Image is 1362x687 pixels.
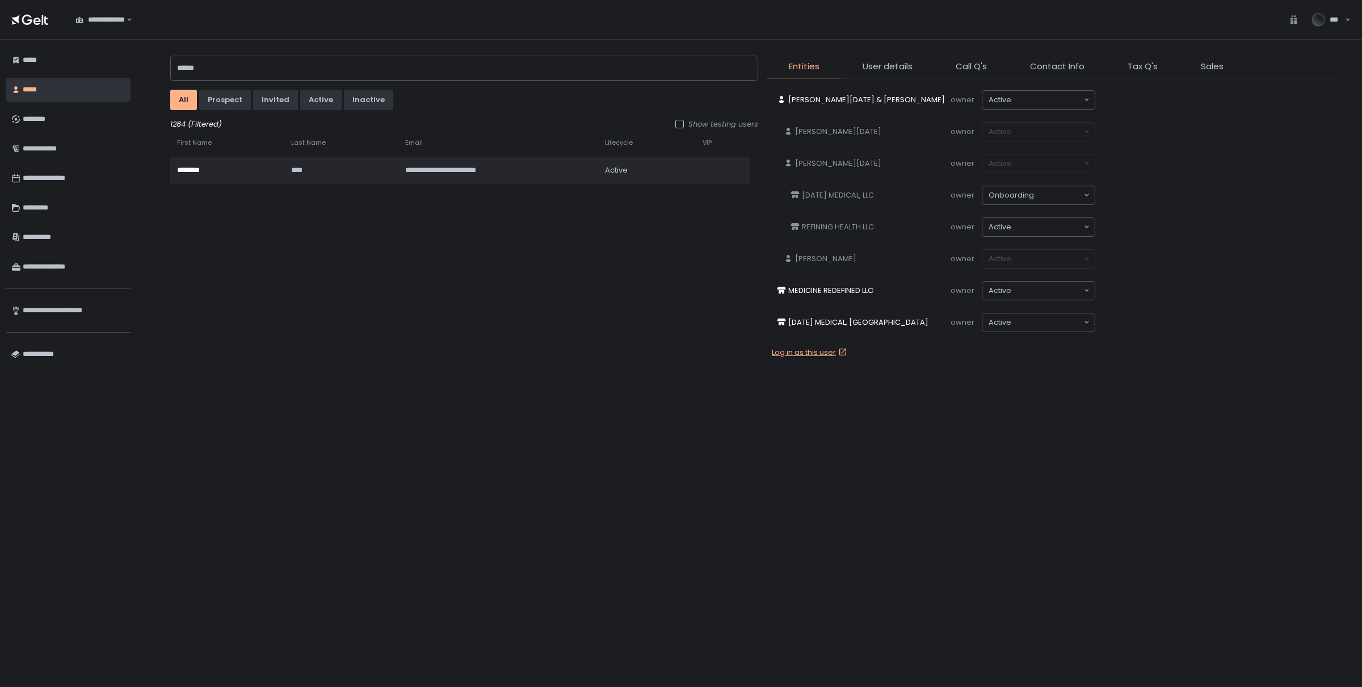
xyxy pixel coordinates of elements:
span: owner [951,190,974,200]
a: [PERSON_NAME][DATE] [779,154,886,173]
div: invited [262,95,289,105]
span: [DATE] MEDICAL, LLC [802,190,874,200]
span: MEDICINE REDEFINED LLC [788,286,873,296]
button: inactive [344,90,393,110]
span: Last Name [291,139,326,147]
span: [PERSON_NAME][DATE] & [PERSON_NAME] [788,95,945,105]
button: prospect [199,90,251,110]
a: [PERSON_NAME] [779,249,861,269]
button: invited [253,90,298,110]
span: owner [951,285,974,296]
span: Call Q's [956,60,987,73]
span: REFINING HEALTH LLC [802,222,874,232]
span: Entities [789,60,819,73]
span: active [989,286,1011,296]
div: Search for option [982,186,1095,204]
a: [DATE] MEDICAL, LLC [786,186,878,205]
span: owner [951,158,974,169]
span: First Name [177,139,212,147]
span: active [989,95,1011,105]
span: [PERSON_NAME] [795,254,856,264]
span: Email [405,139,423,147]
a: [DATE] MEDICAL, [GEOGRAPHIC_DATA] [772,313,933,332]
a: REFINING HEALTH LLC [786,217,878,237]
span: Sales [1201,60,1224,73]
div: Search for option [982,313,1095,332]
a: MEDICINE REDEFINED LLC [772,281,878,300]
span: Lifecycle [605,139,633,147]
input: Search for option [1011,317,1083,328]
div: Search for option [982,282,1095,300]
span: owner [951,317,974,328]
div: All [179,95,188,105]
div: Search for option [982,91,1095,109]
button: All [170,90,197,110]
input: Search for option [1011,94,1083,106]
span: owner [951,94,974,105]
div: prospect [208,95,242,105]
div: Search for option [68,8,132,32]
input: Search for option [1011,285,1083,296]
a: [PERSON_NAME][DATE] & [PERSON_NAME] [772,90,949,110]
input: Search for option [1011,221,1083,233]
span: owner [951,126,974,137]
div: 1284 (Filtered) [170,119,758,129]
span: User details [863,60,913,73]
span: Contact Info [1030,60,1084,73]
a: Log in as this user [772,347,850,358]
span: active [989,317,1011,328]
div: inactive [352,95,385,105]
span: onboarding [989,190,1034,200]
span: [PERSON_NAME][DATE] [795,158,881,169]
div: Search for option [982,218,1095,236]
span: [PERSON_NAME][DATE] [795,127,881,137]
input: Search for option [1034,190,1083,201]
span: VIP [703,139,712,147]
span: active [989,222,1011,232]
span: owner [951,253,974,264]
span: owner [951,221,974,232]
a: [PERSON_NAME][DATE] [779,122,886,141]
div: active [309,95,333,105]
span: active [605,165,628,175]
span: Tax Q's [1128,60,1158,73]
button: active [300,90,342,110]
span: [DATE] MEDICAL, [GEOGRAPHIC_DATA] [788,317,928,328]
